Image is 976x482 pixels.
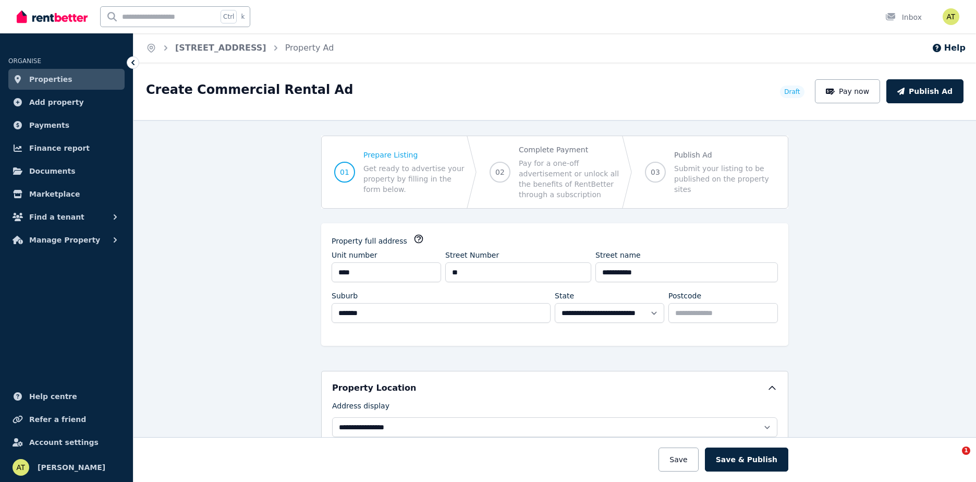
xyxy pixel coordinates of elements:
img: RentBetter [17,9,88,25]
span: Marketplace [29,188,80,200]
span: Draft [784,88,800,96]
span: 1 [962,447,970,455]
label: Street name [595,250,641,260]
a: Account settings [8,432,125,453]
label: Unit number [332,250,377,260]
a: Property Ad [285,43,334,53]
span: k [241,13,245,21]
span: 03 [651,167,660,177]
button: Save [658,448,698,472]
img: Arlia Tillock [943,8,959,25]
span: Refer a friend [29,413,86,426]
span: Properties [29,73,72,86]
label: Property full address [332,236,407,246]
div: Inbox [885,12,922,22]
span: Account settings [29,436,99,449]
span: Complete Payment [519,144,620,155]
span: Prepare Listing [363,150,465,160]
a: Properties [8,69,125,90]
a: Payments [8,115,125,136]
span: Documents [29,165,76,177]
span: Get ready to advertise your property by filling in the form below. [363,163,465,195]
button: Save & Publish [705,448,788,472]
span: 01 [340,167,349,177]
button: Help [932,42,966,54]
span: Manage Property [29,234,100,246]
h1: Create Commercial Rental Ad [146,81,353,98]
h5: Property Location [332,382,416,394]
nav: Breadcrumb [133,33,346,63]
button: Find a tenant [8,207,125,227]
a: Help centre [8,386,125,407]
label: Postcode [668,291,701,301]
a: Documents [8,161,125,182]
span: ORGANISE [8,57,41,65]
span: Payments [29,119,69,131]
span: Ctrl [221,10,237,23]
a: Finance report [8,138,125,159]
button: Pay now [815,79,881,103]
span: Pay for a one-off advertisement or unlock all the benefits of RentBetter through a subscription [519,158,620,200]
a: Add property [8,92,125,113]
a: [STREET_ADDRESS] [175,43,266,53]
a: Refer a friend [8,409,125,430]
a: Marketplace [8,184,125,204]
button: Manage Property [8,230,125,250]
span: Finance report [29,142,90,154]
span: [PERSON_NAME] [38,461,105,474]
label: Suburb [332,291,358,301]
span: Add property [29,96,84,109]
span: 02 [495,167,505,177]
label: State [555,291,574,301]
span: Submit your listing to be published on the property sites [674,163,775,195]
iframe: Intercom live chat [941,447,966,472]
span: Publish Ad [674,150,775,160]
nav: Progress [321,136,788,209]
img: Arlia Tillock [13,459,29,476]
label: Street Number [445,250,499,260]
span: Find a tenant [29,211,84,223]
button: Publish Ad [886,79,963,103]
label: Address display [332,401,389,415]
span: Help centre [29,390,77,403]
